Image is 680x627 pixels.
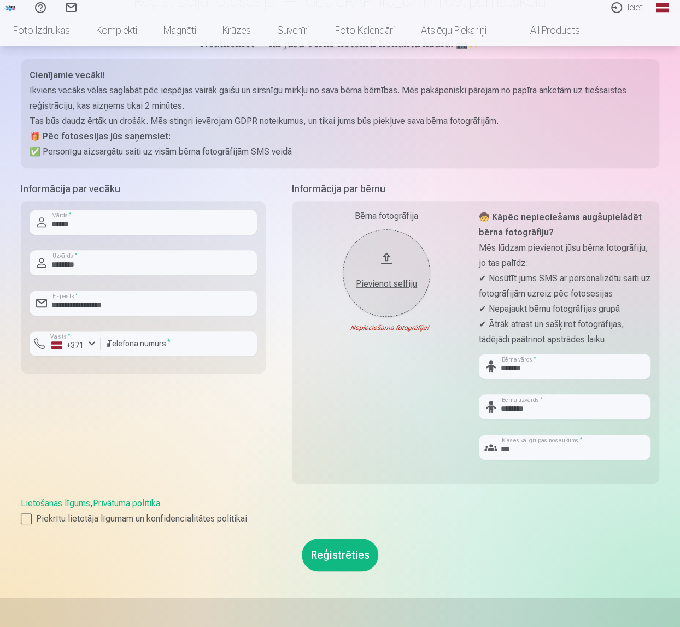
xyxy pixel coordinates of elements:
[479,240,650,271] p: Mēs lūdzam pievienot jūsu bērna fotogrāfiju, jo tas palīdz:
[21,512,659,525] label: Piekrītu lietotāja līgumam un konfidencialitātes politikai
[354,277,419,291] div: Pievienot selfiju
[301,210,472,223] div: Bērna fotogrāfija
[479,212,642,238] strong: 🧒 Kāpēc nepieciešams augšupielādēt bērna fotogrāfiju?
[150,15,209,46] a: Magnēti
[30,83,650,114] p: Ikviens vecāks vēlas saglabāt pēc iespējas vairāk gaišu un sirsnīgu mirkļu no sava bērna bērnības...
[30,131,171,141] strong: 🎁 Pēc fotosesijas jūs saņemsiet:
[479,301,650,317] p: ✔ Nepajaukt bērnu fotogrāfijas grupā
[500,15,593,46] a: All products
[302,539,378,571] button: Reģistrēties
[21,181,266,197] h5: Informācija par vecāku
[51,340,84,351] div: +371
[209,15,264,46] a: Krūzes
[83,15,150,46] a: Komplekti
[30,144,650,159] p: ✅ Personīgu aizsargātu saiti uz visām bērna fotogrāfijām SMS veidā
[408,15,500,46] a: Atslēgu piekariņi
[30,114,650,129] p: Tas būs daudz ērtāk un drošāk. Mēs stingri ievērojam GDPR noteikumus, un tikai jums būs piekļuve ...
[47,333,74,341] label: Valsts
[292,181,659,197] h5: Informācija par bērnu
[21,497,659,525] div: ,
[322,15,408,46] a: Foto kalendāri
[479,271,650,301] p: ✔ Nosūtīt jums SMS ar personalizētu saiti uz fotogrāfijām uzreiz pēc fotosesijas
[264,15,322,46] a: Suvenīri
[343,229,430,317] button: Pievienot selfiju
[21,498,90,508] a: Lietošanas līgums
[30,70,104,80] strong: Cienījamie vecāki!
[479,317,650,347] p: ✔ Ātrāk atrast un sašķirot fotogrāfijas, tādējādi paātrinot apstrādes laiku
[301,323,472,332] div: Nepieciešama fotogrāfija!
[4,4,16,11] img: /fa1
[30,331,101,356] button: Valsts*+371
[93,498,160,508] a: Privātuma politika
